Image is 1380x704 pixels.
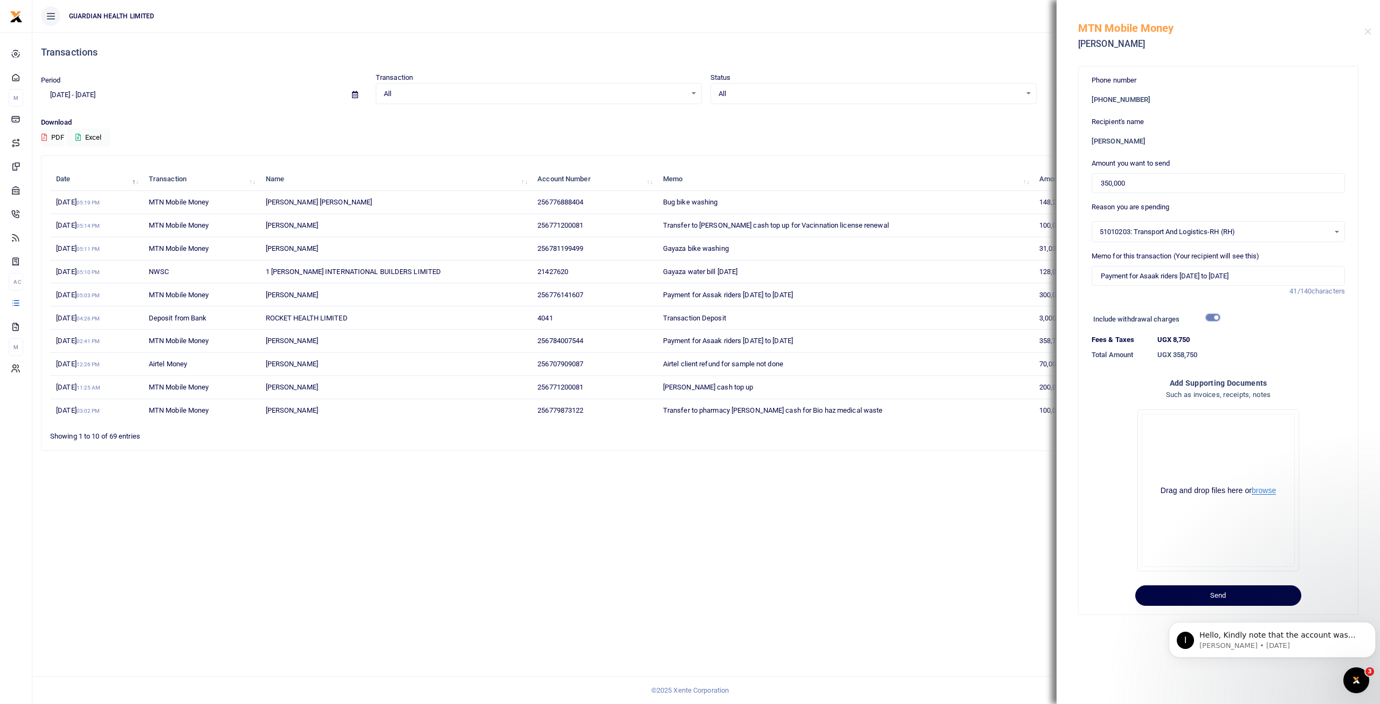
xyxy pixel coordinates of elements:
li: M [9,338,23,356]
span: 256781199499 [537,244,583,252]
span: [DATE] [56,221,100,229]
th: Memo: activate to sort column ascending [657,168,1033,191]
span: [PERSON_NAME] [266,337,318,345]
input: Search [1045,86,1371,104]
small: 11:25 AM [77,385,101,391]
span: 358,750 [1039,337,1074,345]
span: Transfer to pharmacy [PERSON_NAME] cash for Bio haz medical waste [663,406,883,414]
p: Download [41,117,1371,128]
span: MTN Mobile Money [149,244,209,252]
span: ROCKET HEALTH LIMITED [266,314,348,322]
span: MTN Mobile Money [149,291,209,299]
span: 4041 [537,314,553,322]
iframe: Intercom notifications message [1164,599,1380,675]
div: Showing 1 to 10 of 69 entries [50,425,592,442]
h6: [PHONE_NUMBER] [1092,95,1345,104]
li: M [9,89,23,107]
span: 31,030 [1039,244,1071,252]
h4: Transactions [41,46,1371,58]
h5: MTN Mobile Money [1078,22,1364,35]
small: 05:19 PM [77,200,100,206]
span: 41/140 [1289,287,1312,295]
span: GUARDIAN HEALTH LIMITED [65,11,158,21]
span: 200,000 [1039,383,1074,391]
div: File Uploader [1137,409,1299,571]
span: 100,000 [1039,406,1074,414]
span: [PERSON_NAME] [PERSON_NAME] [266,198,372,206]
span: 100,000 [1039,221,1074,229]
span: 300,000 [1039,291,1074,299]
span: 3,000,000 [1039,314,1080,322]
span: Airtel client refund for sample not done [663,360,783,368]
h6: Include withdrawal charges [1093,315,1215,324]
span: [PERSON_NAME] [266,383,318,391]
span: [PERSON_NAME] [266,406,318,414]
label: Amount you want to send [1092,158,1170,169]
span: [DATE] [56,383,100,391]
span: MTN Mobile Money [149,198,209,206]
label: UGX 8,750 [1157,334,1190,345]
h6: UGX 358,750 [1157,351,1345,359]
small: 04:26 PM [77,316,100,322]
h4: Add supporting Documents [1092,377,1345,389]
span: [DATE] [56,314,100,322]
span: NWSC [149,268,169,276]
span: Payment for Assak riders [DATE] to [DATE] [663,291,793,299]
th: Amount: activate to sort column ascending [1033,168,1122,191]
span: 256784007544 [537,337,583,345]
label: Reason you are spending [1092,202,1169,213]
button: browse [1252,487,1276,495]
span: [DATE] [56,198,100,206]
button: PDF [41,128,65,147]
h4: Such as invoices, receipts, notes [1092,389,1345,401]
span: 21427620 [537,268,568,276]
small: 05:11 PM [77,246,100,252]
label: Period [41,75,61,86]
span: characters [1312,287,1345,295]
label: Memo for this transaction (Your recipient will see this) [1092,251,1260,262]
small: 05:14 PM [77,223,100,229]
span: [PERSON_NAME] [266,244,318,252]
span: [DATE] [56,291,100,299]
iframe: Intercom live chat [1343,667,1369,693]
span: MTN Mobile Money [149,406,209,414]
span: Transaction Deposit [663,314,726,322]
span: Airtel Money [149,360,187,368]
span: All [719,88,1021,99]
th: Account Number: activate to sort column ascending [532,168,657,191]
li: Ac [9,273,23,291]
span: 148,295 [1039,198,1074,206]
span: 128,063 [1039,268,1074,276]
span: 1 [PERSON_NAME] INTERNATIONAL BUILDERS LIMITED [266,268,441,276]
input: select period [41,86,343,104]
input: Enter Reason [1092,266,1345,286]
small: 05:03 PM [77,292,100,298]
small: 02:41 PM [77,338,100,344]
span: [DATE] [56,268,100,276]
small: 05:10 PM [77,269,100,275]
span: 70,000 [1039,360,1071,368]
button: Send [1135,585,1301,606]
h6: [PERSON_NAME] [1092,137,1345,146]
span: [DATE] [56,337,100,345]
small: 12:26 PM [77,361,100,367]
label: Phone number [1092,75,1136,86]
span: 256776141607 [537,291,583,299]
span: [PERSON_NAME] [266,221,318,229]
span: Transfer to [PERSON_NAME] cash top up for Vacinnation license renewal [663,221,889,229]
span: [PERSON_NAME] [266,360,318,368]
label: Transaction [376,72,413,83]
h5: [PERSON_NAME] [1078,39,1364,50]
span: 256779873122 [537,406,583,414]
span: [DATE] [56,244,100,252]
span: MTN Mobile Money [149,337,209,345]
span: 256776888404 [537,198,583,206]
label: Status [710,72,731,83]
span: Bug bike washing [663,198,718,206]
span: [PERSON_NAME] [266,291,318,299]
h6: Total Amount [1092,351,1149,359]
input: UGX [1092,173,1345,194]
span: Deposit from Bank [149,314,207,322]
